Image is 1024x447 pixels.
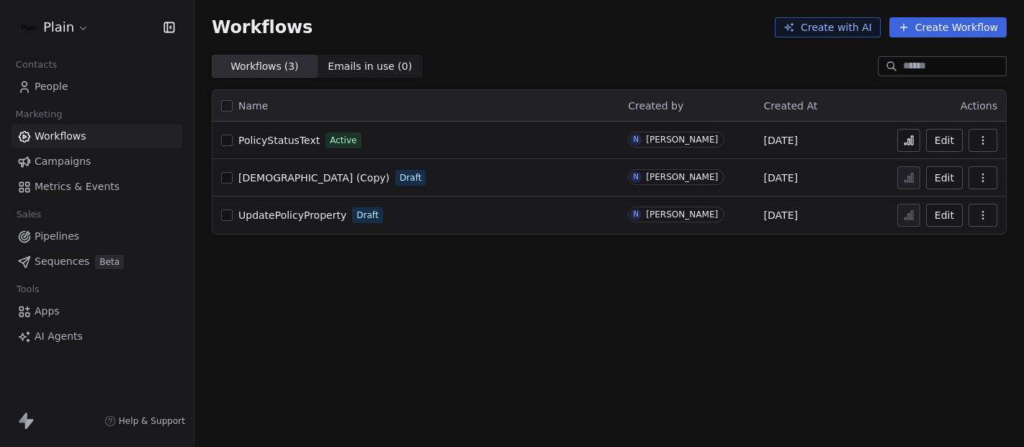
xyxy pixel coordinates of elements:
[238,209,346,221] span: UpdatePolicyProperty
[9,104,68,125] span: Marketing
[35,129,86,144] span: Workflows
[238,172,390,184] span: [DEMOGRAPHIC_DATA] (Copy)
[35,154,91,169] span: Campaigns
[43,18,74,37] span: Plain
[35,254,89,269] span: Sequences
[12,75,182,99] a: People
[12,125,182,148] a: Workflows
[646,135,718,145] div: [PERSON_NAME]
[17,15,92,40] button: Plain
[646,209,718,220] div: [PERSON_NAME]
[646,172,718,182] div: [PERSON_NAME]
[12,299,182,323] a: Apps
[12,225,182,248] a: Pipelines
[35,179,120,194] span: Metrics & Events
[961,100,997,112] span: Actions
[764,133,798,148] span: [DATE]
[35,79,68,94] span: People
[10,204,48,225] span: Sales
[633,134,639,145] div: N
[238,133,320,148] a: PolicyStatusText
[926,204,963,227] button: Edit
[212,17,313,37] span: Workflows
[238,135,320,146] span: PolicyStatusText
[633,209,639,220] div: N
[764,100,818,112] span: Created At
[35,304,60,319] span: Apps
[328,59,412,74] span: Emails in use ( 0 )
[20,19,37,36] img: Plain-Logo-Tile.png
[10,279,45,300] span: Tools
[633,171,639,183] div: N
[628,100,683,112] span: Created by
[9,54,63,76] span: Contacts
[12,175,182,199] a: Metrics & Events
[330,134,356,147] span: Active
[238,171,390,185] a: [DEMOGRAPHIC_DATA] (Copy)
[95,255,124,269] span: Beta
[926,129,963,152] button: Edit
[764,208,798,222] span: [DATE]
[12,325,182,348] a: AI Agents
[238,99,268,114] span: Name
[400,171,421,184] span: Draft
[926,166,963,189] button: Edit
[119,415,185,427] span: Help & Support
[889,17,1007,37] button: Create Workflow
[35,329,83,344] span: AI Agents
[775,17,881,37] button: Create with AI
[104,415,185,427] a: Help & Support
[35,229,79,244] span: Pipelines
[238,208,346,222] a: UpdatePolicyProperty
[12,250,182,274] a: SequencesBeta
[764,171,798,185] span: [DATE]
[12,150,182,173] a: Campaigns
[356,209,378,222] span: Draft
